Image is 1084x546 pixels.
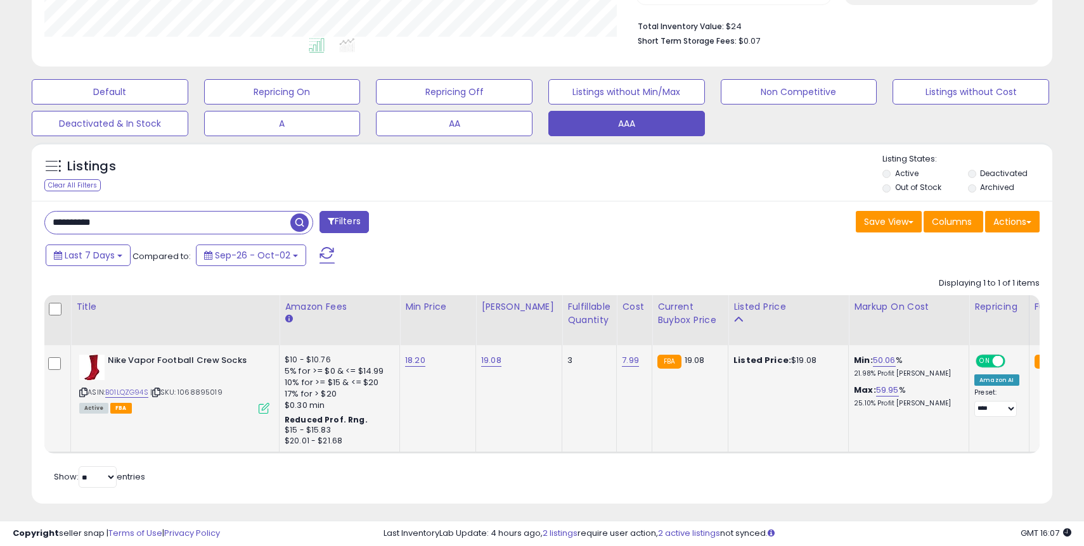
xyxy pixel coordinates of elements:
[376,111,532,136] button: AA
[622,300,647,314] div: Cost
[739,35,760,47] span: $0.07
[658,527,720,539] a: 2 active listings
[854,354,873,366] b: Min:
[895,182,941,193] label: Out of Stock
[376,79,532,105] button: Repricing Off
[196,244,306,266] button: Sep-26 - Oct-02
[548,79,705,105] button: Listings without Min/Max
[215,249,290,262] span: Sep-26 - Oct-02
[733,354,791,366] b: Listed Price:
[32,111,188,136] button: Deactivated & In Stock
[285,436,390,447] div: $20.01 - $21.68
[65,249,115,262] span: Last 7 Days
[854,384,876,396] b: Max:
[548,111,705,136] button: AAA
[939,277,1040,289] div: Displaying 1 to 1 of 1 items
[974,388,1019,417] div: Preset:
[567,300,611,327] div: Fulfillable Quantity
[873,354,896,367] a: 50.06
[854,355,959,378] div: %
[974,374,1019,386] div: Amazon AI
[204,111,361,136] button: A
[543,527,577,539] a: 2 listings
[876,384,899,397] a: 59.95
[54,471,145,483] span: Show: entries
[44,179,101,191] div: Clear All Filters
[924,211,983,232] button: Columns
[384,528,1072,540] div: Last InventoryLab Update: 4 hours ago, require user action, not synced.
[721,79,877,105] button: Non Competitive
[13,527,59,539] strong: Copyright
[108,355,262,370] b: Nike Vapor Football Crew Socks
[285,365,390,377] div: 5% for >= $0 & <= $14.99
[980,168,1028,179] label: Deactivated
[733,355,839,366] div: $19.08
[974,300,1023,314] div: Repricing
[405,354,425,367] a: 18.20
[1035,355,1058,369] small: FBA
[132,250,191,262] span: Compared to:
[204,79,361,105] button: Repricing On
[108,527,162,539] a: Terms of Use
[79,403,108,414] span: All listings currently available for purchase on Amazon
[285,377,390,388] div: 10% for >= $15 & <= $20
[285,300,394,314] div: Amazon Fees
[882,153,1052,165] p: Listing States:
[67,158,116,175] h5: Listings
[285,414,368,425] b: Reduced Prof. Rng.
[854,300,964,314] div: Markup on Cost
[932,215,972,228] span: Columns
[977,356,993,367] span: ON
[285,314,292,325] small: Amazon Fees.
[285,400,390,411] div: $0.30 min
[481,354,501,367] a: 19.08
[1003,356,1024,367] span: OFF
[105,387,148,398] a: B01LQZG94S
[895,168,919,179] label: Active
[13,528,220,540] div: seller snap | |
[893,79,1049,105] button: Listings without Cost
[150,387,223,397] span: | SKU: 1068895019
[32,79,188,105] button: Default
[79,355,105,380] img: 31VC8uczGeL._SL40_.jpg
[856,211,922,232] button: Save View
[79,355,269,412] div: ASIN:
[405,300,470,314] div: Min Price
[638,35,737,46] b: Short Term Storage Fees:
[622,354,639,367] a: 7.99
[285,425,390,436] div: $15 - $15.83
[285,355,390,365] div: $10 - $10.76
[854,369,959,378] p: 21.98% Profit [PERSON_NAME]
[1021,527,1071,539] span: 2025-10-10 16:07 GMT
[46,244,131,266] button: Last 7 Days
[285,388,390,400] div: 17% for > $20
[657,300,723,327] div: Current Buybox Price
[319,211,369,233] button: Filters
[685,354,705,366] span: 19.08
[164,527,220,539] a: Privacy Policy
[638,18,1030,33] li: $24
[854,384,959,408] div: %
[481,300,557,314] div: [PERSON_NAME]
[657,355,681,369] small: FBA
[980,182,1014,193] label: Archived
[567,355,607,366] div: 3
[985,211,1040,232] button: Actions
[849,295,969,345] th: The percentage added to the cost of goods (COGS) that forms the calculator for Min & Max prices.
[854,399,959,408] p: 25.10% Profit [PERSON_NAME]
[638,21,724,32] b: Total Inventory Value:
[733,300,843,314] div: Listed Price
[110,403,132,414] span: FBA
[76,300,274,314] div: Title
